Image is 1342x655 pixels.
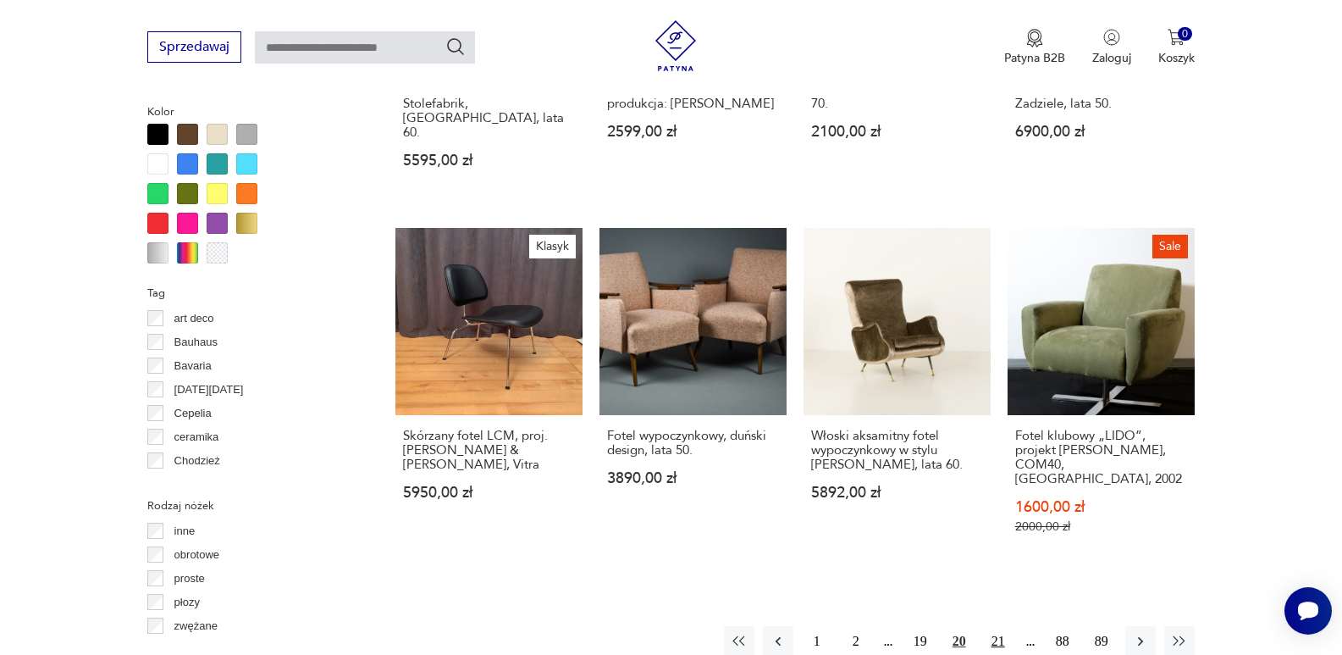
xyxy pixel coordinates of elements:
p: 2100,00 zł [811,125,983,139]
a: KlasykSkórzany fotel LCM, proj. Charles & Ray Eames, VitraSkórzany fotel LCM, proj. [PERSON_NAME]... [395,228,583,567]
a: Ikona medaluPatyna B2B [1004,29,1065,66]
p: płozy [174,593,200,612]
button: Szukaj [445,36,466,57]
p: ceramika [174,428,219,447]
p: 2599,00 zł [607,125,779,139]
p: Tag [147,284,355,303]
p: Patyna B2B [1004,50,1065,66]
h3: Para foteli, Fabryka Mebli Stalowych "WSCHÓD" Zadziele, lata 50. [1015,68,1187,111]
p: Bauhaus [174,333,218,352]
h3: Fotel wypoczynkowy, duński design, lata 50. [607,429,779,458]
p: 5892,00 zł [811,486,983,500]
p: Bavaria [174,357,212,375]
p: Cepelia [174,404,212,423]
h3: Fotel obrotowy, [GEOGRAPHIC_DATA], lata 70. [811,68,983,111]
button: 0Koszyk [1158,29,1195,66]
p: Rodzaj nóżek [147,497,355,515]
a: Sprzedawaj [147,42,241,54]
p: inne [174,522,196,541]
h3: Włoski aksamitny fotel wypoczynkowy w stylu [PERSON_NAME], lata 60. [811,429,983,472]
iframe: Smartsupp widget button [1284,587,1332,635]
p: obrotowe [174,546,219,564]
img: Ikona medalu [1026,29,1043,47]
p: proste [174,569,205,588]
p: 1600,00 zł [1015,500,1187,514]
img: Ikona koszyka [1168,29,1185,46]
p: 2000,00 zł [1015,519,1187,534]
p: 5950,00 zł [403,486,575,500]
p: Koszyk [1158,50,1195,66]
a: Włoski aksamitny fotel wypoczynkowy w stylu Marco Zanuso, lata 60.Włoski aksamitny fotel wypoczyn... [804,228,991,567]
p: 5595,00 zł [403,153,575,168]
a: Fotel wypoczynkowy, duński design, lata 50.Fotel wypoczynkowy, duński design, lata 50.3890,00 zł [599,228,787,567]
div: 0 [1178,27,1192,42]
p: 3890,00 zł [607,471,779,486]
h3: Para foteli tekowych, proj. H. Kjærnulf, prod. Korup Stolefabrik, [GEOGRAPHIC_DATA], lata 60. [403,68,575,140]
p: 6900,00 zł [1015,125,1187,139]
button: Sprzedawaj [147,31,241,63]
p: [DATE][DATE] [174,380,244,399]
img: Patyna - sklep z meblami i dekoracjami vintage [650,20,701,71]
p: Zaloguj [1092,50,1131,66]
h3: Fotel klubowy „LIDO”, projekt [PERSON_NAME], COM40, [GEOGRAPHIC_DATA], 2002 [1015,429,1187,486]
button: Patyna B2B [1004,29,1065,66]
p: Kolor [147,103,355,121]
h3: Skórzany fotel LCM, proj. [PERSON_NAME] & [PERSON_NAME], Vitra [403,429,575,472]
a: SaleFotel klubowy „LIDO”, projekt Tomasz Augustyniak, COM40, Polska, 2002Fotel klubowy „LIDO”, pr... [1008,228,1195,567]
p: zwężane [174,617,218,636]
img: Ikonka użytkownika [1103,29,1120,46]
h3: Fotel [PERSON_NAME], włoski design, lata 80, produkcja: [PERSON_NAME] [607,68,779,111]
p: art deco [174,309,214,328]
button: Zaloguj [1092,29,1131,66]
p: Chodzież [174,452,220,470]
p: Ćmielów [174,475,217,494]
